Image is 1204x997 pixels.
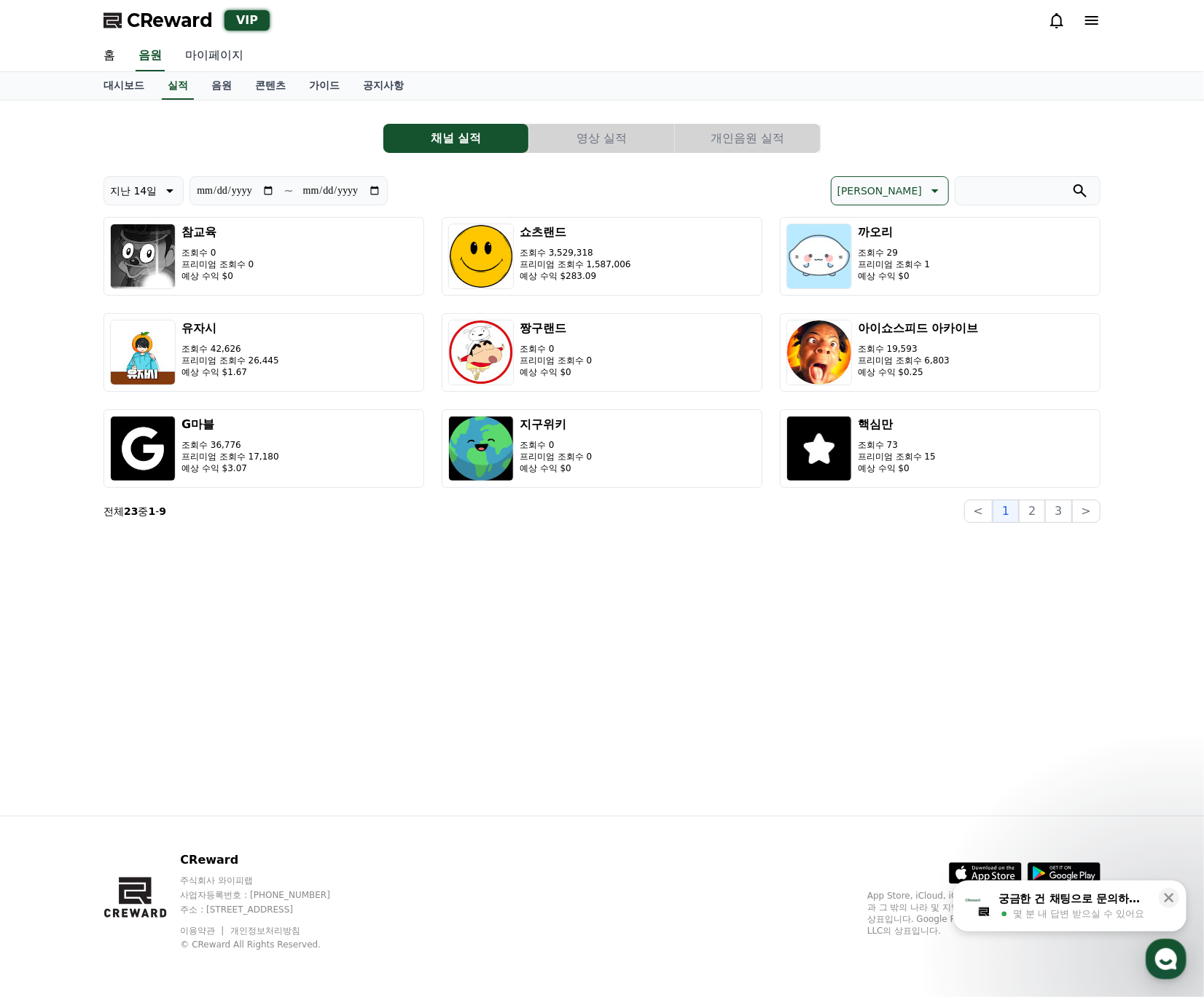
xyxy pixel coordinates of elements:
h3: 유자시 [181,320,279,337]
p: 주식회사 와이피랩 [180,875,358,886]
a: 마이페이지 [173,41,255,71]
span: 대화 [133,484,151,496]
p: 예상 수익 $0 [520,462,592,474]
p: 프리미엄 조회수 0 [181,259,254,270]
a: 홈 [4,462,96,498]
p: © CReward All Rights Reserved. [180,939,358,950]
p: 사업자등록번호 : [PHONE_NUMBER] [180,889,358,901]
a: 대화 [96,462,188,498]
button: 핵심만 조회수 73 프리미엄 조회수 15 예상 수익 $0 [780,409,1101,488]
p: 전체 중 - [103,504,166,519]
p: 주소 : [STREET_ADDRESS] [180,904,358,915]
span: CReward [127,9,213,32]
p: 예상 수익 $283.09 [520,270,631,282]
img: 유자시 [110,320,176,385]
h3: G마블 [181,416,279,433]
a: 대시보드 [92,72,156,100]
button: > [1072,500,1101,523]
a: 영상 실적 [529,124,675,153]
a: 공지사항 [351,72,415,100]
button: 2 [1019,500,1045,523]
p: 예상 수익 $1.67 [181,366,279,378]
a: 개인정보처리방침 [230,926,300,936]
img: 참교육 [110,224,176,289]
a: 실적 [162,72,194,100]
p: 프리미엄 조회수 26,445 [181,355,279,366]
img: 짱구랜드 [448,320,514,385]
p: 조회수 36,776 [181,439,279,451]
img: 쇼츠랜드 [448,224,514,289]
h3: 지구위키 [520,416,592,433]
p: 프리미엄 조회수 0 [520,355,592,366]
h3: 쇼츠랜드 [520,224,631,241]
p: 예상 수익 $0 [181,270,254,282]
h3: 핵심만 [858,416,936,433]
p: 조회수 0 [520,343,592,355]
a: 이용약관 [180,926,226,936]
button: G마블 조회수 36,776 프리미엄 조회수 17,180 예상 수익 $3.07 [103,409,424,488]
h3: 아이쇼스피드 아카이브 [858,320,979,337]
button: 까오리 조회수 29 프리미엄 조회수 1 예상 수익 $0 [780,217,1101,296]
p: CReward [180,851,358,869]
h3: 짱구랜드 [520,320,592,337]
p: 조회수 73 [858,439,936,451]
a: CReward [103,9,213,32]
p: 조회수 19,593 [858,343,979,355]
div: VIP [224,10,270,31]
p: 조회수 29 [858,247,930,259]
p: 조회수 42,626 [181,343,279,355]
p: 프리미엄 조회수 1,587,006 [520,259,631,270]
p: 프리미엄 조회수 17,180 [181,451,279,462]
p: 조회수 0 [520,439,592,451]
strong: 1 [148,505,155,517]
span: 홈 [46,484,55,495]
img: 지구위키 [448,416,514,481]
p: 예상 수익 $0 [858,462,936,474]
img: G마블 [110,416,176,481]
a: 가이드 [297,72,351,100]
a: 음원 [136,41,165,71]
strong: 23 [124,505,138,517]
button: 짱구랜드 조회수 0 프리미엄 조회수 0 예상 수익 $0 [442,313,762,392]
p: 프리미엄 조회수 15 [858,451,936,462]
h3: 참교육 [181,224,254,241]
p: 조회수 0 [181,247,254,259]
button: 유자시 조회수 42,626 프리미엄 조회수 26,445 예상 수익 $1.67 [103,313,424,392]
button: 지난 14일 [103,176,184,205]
button: 3 [1045,500,1071,523]
img: 핵심만 [786,416,852,481]
button: 쇼츠랜드 조회수 3,529,318 프리미엄 조회수 1,587,006 예상 수익 $283.09 [442,217,762,296]
button: 영상 실적 [529,124,674,153]
p: 프리미엄 조회수 1 [858,259,930,270]
p: 지난 14일 [110,181,157,201]
button: 1 [993,500,1019,523]
a: 음원 [200,72,243,100]
button: 아이쇼스피드 아카이브 조회수 19,593 프리미엄 조회수 6,803 예상 수익 $0.25 [780,313,1101,392]
p: 예상 수익 $0 [858,270,930,282]
p: 조회수 3,529,318 [520,247,631,259]
button: 채널 실적 [383,124,528,153]
button: 참교육 조회수 0 프리미엄 조회수 0 예상 수익 $0 [103,217,424,296]
button: 지구위키 조회수 0 프리미엄 조회수 0 예상 수익 $0 [442,409,762,488]
p: 프리미엄 조회수 0 [520,451,592,462]
p: 프리미엄 조회수 6,803 [858,355,979,366]
span: 설정 [225,484,243,495]
a: 콘텐츠 [243,72,297,100]
h3: 까오리 [858,224,930,241]
button: < [964,500,993,523]
p: [PERSON_NAME] [837,181,922,201]
button: 개인음원 실적 [675,124,820,153]
strong: 9 [159,505,166,517]
p: 예상 수익 $0.25 [858,366,979,378]
img: 아이쇼스피드 아카이브 [786,320,852,385]
p: App Store, iCloud, iCloud Drive 및 iTunes Store는 미국과 그 밖의 나라 및 지역에서 등록된 Apple Inc.의 서비스 상표입니다. Goo... [867,890,1101,937]
a: 홈 [92,41,127,71]
p: ~ [284,182,293,200]
a: 설정 [188,462,280,498]
button: [PERSON_NAME] [831,176,949,205]
p: 예상 수익 $3.07 [181,462,279,474]
img: 까오리 [786,224,852,289]
a: 개인음원 실적 [675,124,821,153]
a: 채널 실적 [383,124,529,153]
p: 예상 수익 $0 [520,366,592,378]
